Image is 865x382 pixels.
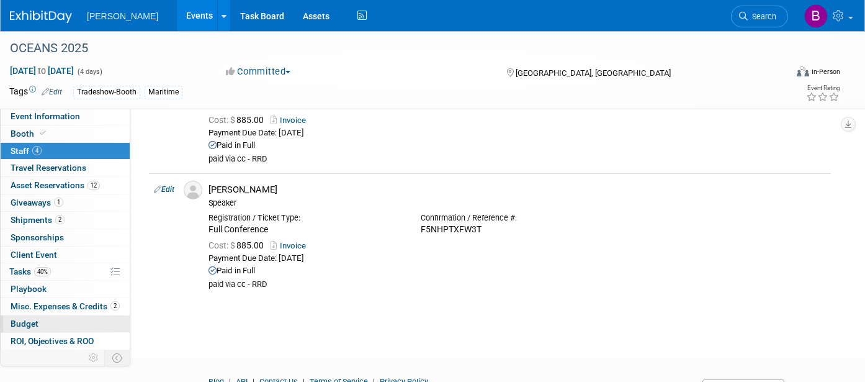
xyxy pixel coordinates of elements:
[804,4,828,28] img: Buse Onen
[208,128,826,139] div: Payment Due Date: [DATE]
[1,247,130,263] a: Client Event
[42,88,62,96] a: Edit
[6,37,769,60] div: OCEANS 2025
[11,180,100,190] span: Asset Reservations
[1,125,130,142] a: Booth
[208,115,269,125] span: 885.00
[154,185,174,194] a: Edit
[271,241,311,250] a: Invoice
[55,215,65,224] span: 2
[421,224,614,235] div: F5NHPTXFW3T
[11,146,42,156] span: Staff
[717,65,840,83] div: Event Format
[811,67,840,76] div: In-Person
[87,11,158,21] span: [PERSON_NAME]
[1,177,130,194] a: Asset Reservations12
[11,301,120,311] span: Misc. Expenses & Credits
[54,198,63,207] span: 1
[1,212,130,229] a: Shipments2
[184,181,202,199] img: Associate-Profile-5.png
[32,146,42,155] span: 4
[9,65,74,76] span: [DATE] [DATE]
[87,181,100,190] span: 12
[11,111,80,121] span: Event Information
[208,240,236,250] span: Cost: $
[208,240,269,250] span: 885.00
[208,140,826,151] div: Paid in Full
[145,86,182,99] div: Maritime
[11,163,86,173] span: Travel Reservations
[34,267,51,276] span: 40%
[11,215,65,225] span: Shipments
[11,284,47,294] span: Playbook
[11,336,94,346] span: ROI, Objectives & ROO
[36,66,48,76] span: to
[73,86,140,99] div: Tradeshow-Booth
[421,213,614,223] div: Confirmation / Reference #:
[9,85,62,99] td: Tags
[222,65,295,78] button: Committed
[11,319,38,329] span: Budget
[806,85,840,91] div: Event Rating
[110,301,120,311] span: 2
[208,213,402,223] div: Registration / Ticket Type:
[208,253,826,264] div: Payment Due Date: [DATE]
[10,11,72,23] img: ExhibitDay
[1,143,130,160] a: Staff4
[208,198,826,208] div: Speaker
[9,266,51,276] span: Tasks
[76,68,102,76] span: (4 days)
[1,194,130,211] a: Giveaways1
[1,333,130,350] a: ROI, Objectives & ROO
[208,154,826,165] div: paid via cc - RRD
[11,198,63,207] span: Giveaways
[1,281,130,298] a: Playbook
[1,316,130,332] a: Budget
[1,229,130,246] a: Sponsorships
[731,6,788,27] a: Search
[208,280,826,290] div: paid via cc - RRD
[11,129,48,139] span: Booth
[748,12,776,21] span: Search
[83,350,105,366] td: Personalize Event Tab Strip
[11,232,64,242] span: Sponsorships
[208,184,826,196] div: [PERSON_NAME]
[1,298,130,315] a: Misc. Expenses & Credits2
[1,160,130,176] a: Travel Reservations
[208,266,826,276] div: Paid in Full
[1,108,130,125] a: Event Information
[208,224,402,235] div: Full Conference
[271,116,311,125] a: Invoice
[797,66,809,76] img: Format-Inperson.png
[1,263,130,280] a: Tasks40%
[105,350,130,366] td: Toggle Event Tabs
[516,68,671,78] span: [GEOGRAPHIC_DATA], [GEOGRAPHIC_DATA]
[40,130,46,137] i: Booth reservation complete
[208,115,236,125] span: Cost: $
[11,250,57,260] span: Client Event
